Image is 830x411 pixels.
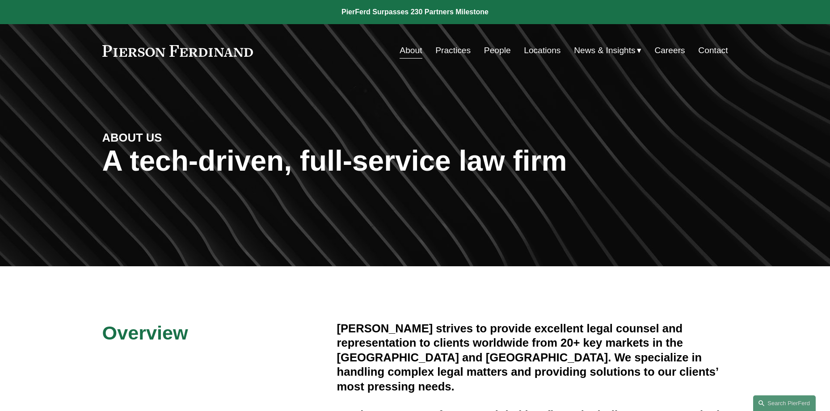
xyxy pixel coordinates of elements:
a: Locations [524,42,560,59]
a: About [400,42,422,59]
a: People [484,42,511,59]
a: Practices [435,42,471,59]
h1: A tech-driven, full-service law firm [102,145,728,177]
span: News & Insights [574,43,636,59]
a: Contact [698,42,728,59]
a: Search this site [753,395,816,411]
h4: [PERSON_NAME] strives to provide excellent legal counsel and representation to clients worldwide ... [337,321,728,394]
a: Careers [654,42,685,59]
a: folder dropdown [574,42,641,59]
strong: ABOUT US [102,131,162,144]
span: Overview [102,322,188,344]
